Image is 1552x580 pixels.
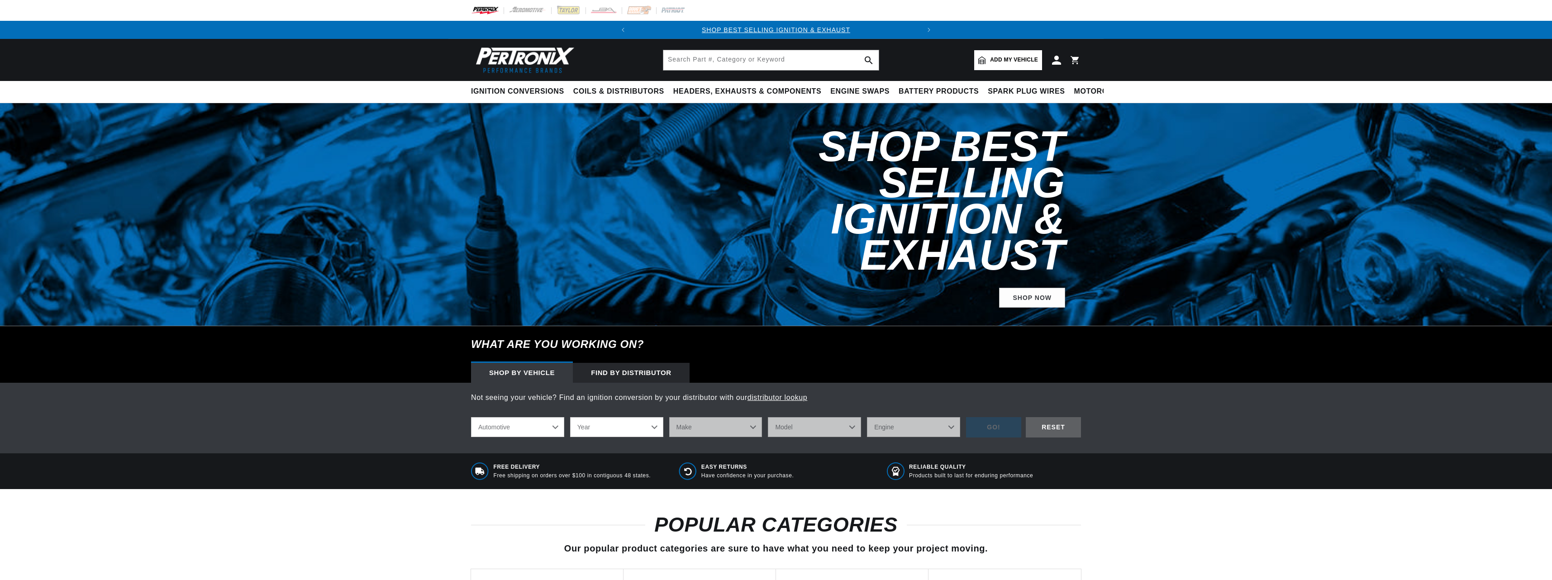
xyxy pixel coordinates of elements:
[632,25,920,35] div: Announcement
[673,87,821,96] span: Headers, Exhausts & Components
[448,21,1104,39] slideshow-component: Translation missing: en.sections.announcements.announcement_bar
[988,87,1065,96] span: Spark Plug Wires
[471,363,573,383] div: Shop by vehicle
[471,44,575,76] img: Pertronix
[678,128,1065,273] h2: Shop Best Selling Ignition & Exhaust
[999,288,1065,308] a: SHOP NOW
[573,363,690,383] div: Find by Distributor
[920,21,938,39] button: Translation missing: en.sections.announcements.next_announcement
[1026,417,1081,437] div: RESET
[494,463,651,471] span: Free Delivery
[448,326,1104,362] h6: What are you working on?
[471,81,569,102] summary: Ignition Conversions
[471,87,564,96] span: Ignition Conversions
[909,463,1033,471] span: RELIABLE QUALITY
[614,21,632,39] button: Translation missing: en.sections.announcements.previous_announcement
[747,394,808,401] a: distributor lookup
[570,417,663,437] select: Year
[859,50,879,70] button: search button
[909,472,1033,480] p: Products built to last for enduring performance
[632,25,920,35] div: 1 of 2
[990,56,1038,64] span: Add my vehicle
[1070,81,1133,102] summary: Motorcycle
[894,81,983,102] summary: Battery Products
[867,417,960,437] select: Engine
[768,417,861,437] select: Model
[573,87,664,96] span: Coils & Distributors
[983,81,1069,102] summary: Spark Plug Wires
[701,472,794,480] p: Have confidence in your purchase.
[1074,87,1128,96] span: Motorcycle
[663,50,879,70] input: Search Part #, Category or Keyword
[471,392,1081,404] p: Not seeing your vehicle? Find an ignition conversion by your distributor with our
[830,87,890,96] span: Engine Swaps
[669,417,762,437] select: Make
[702,26,850,33] a: SHOP BEST SELLING IGNITION & EXHAUST
[701,463,794,471] span: Easy Returns
[494,472,651,480] p: Free shipping on orders over $100 in contiguous 48 states.
[974,50,1042,70] a: Add my vehicle
[471,417,564,437] select: Ride Type
[826,81,894,102] summary: Engine Swaps
[669,81,826,102] summary: Headers, Exhausts & Components
[899,87,979,96] span: Battery Products
[569,81,669,102] summary: Coils & Distributors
